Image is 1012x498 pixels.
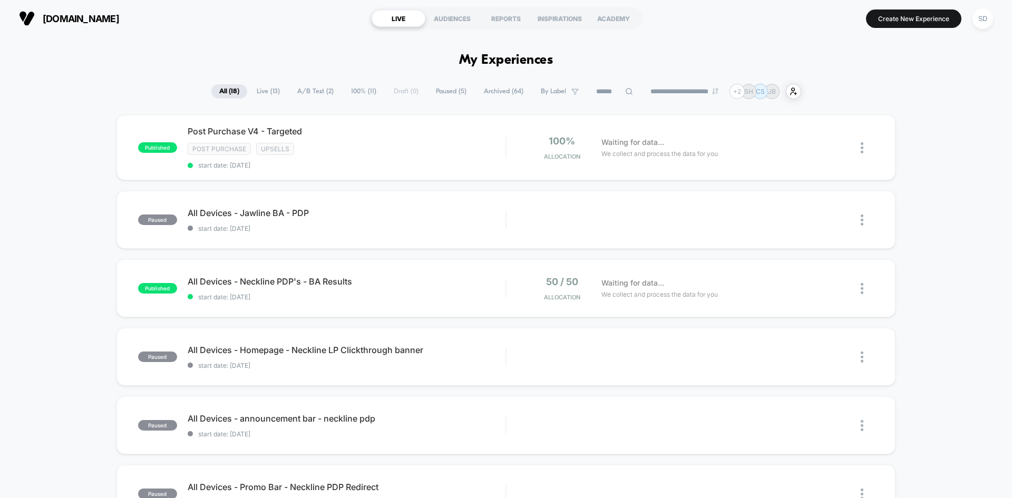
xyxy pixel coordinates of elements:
[428,84,474,99] span: Paused ( 5 )
[188,208,505,218] span: All Devices - Jawline BA - PDP
[712,88,718,94] img: end
[756,87,765,95] p: CS
[138,214,177,225] span: paused
[546,276,578,287] span: 50 / 50
[188,143,251,155] span: Post Purchase
[43,13,119,24] span: [DOMAIN_NAME]
[601,289,718,299] span: We collect and process the data for you
[188,293,505,301] span: start date: [DATE]
[601,277,664,289] span: Waiting for data...
[861,420,863,431] img: close
[188,482,505,492] span: All Devices - Promo Bar - Neckline PDP Redirect
[601,136,664,148] span: Waiting for data...
[861,214,863,226] img: close
[861,283,863,294] img: close
[479,10,533,27] div: REPORTS
[587,10,640,27] div: ACADEMY
[188,362,505,369] span: start date: [DATE]
[459,53,553,68] h1: My Experiences
[211,84,247,99] span: All ( 18 )
[16,10,122,27] button: [DOMAIN_NAME]
[476,84,531,99] span: Archived ( 64 )
[19,11,35,26] img: Visually logo
[188,345,505,355] span: All Devices - Homepage - Neckline LP Clickthrough banner
[138,283,177,294] span: published
[188,126,505,136] span: Post Purchase V4 - Targeted
[138,420,177,431] span: paused
[249,84,288,99] span: Live ( 13 )
[544,153,580,160] span: Allocation
[188,413,505,424] span: All Devices - announcement bar - neckline pdp
[256,143,294,155] span: Upsells
[768,87,776,95] p: JB
[972,8,993,29] div: SD
[969,8,996,30] button: SD
[861,142,863,153] img: close
[533,10,587,27] div: INSPIRATIONS
[372,10,425,27] div: LIVE
[188,161,505,169] span: start date: [DATE]
[289,84,342,99] span: A/B Test ( 2 )
[541,87,566,95] span: By Label
[866,9,961,28] button: Create New Experience
[425,10,479,27] div: AUDIENCES
[188,430,505,438] span: start date: [DATE]
[138,142,177,153] span: published
[744,87,753,95] p: SH
[544,294,580,301] span: Allocation
[138,351,177,362] span: paused
[729,84,745,99] div: + 2
[188,276,505,287] span: All Devices - Neckline PDP's - BA Results
[343,84,384,99] span: 100% ( 11 )
[188,224,505,232] span: start date: [DATE]
[861,351,863,363] img: close
[601,149,718,159] span: We collect and process the data for you
[549,135,575,147] span: 100%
